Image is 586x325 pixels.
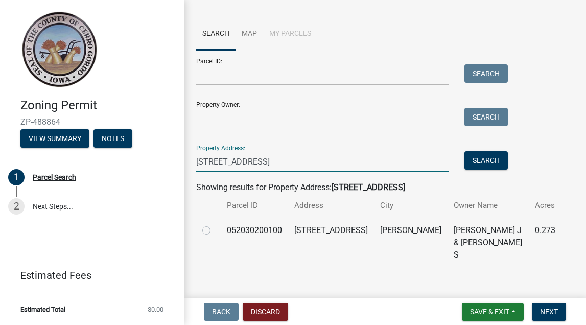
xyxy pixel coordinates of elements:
[243,303,288,321] button: Discard
[93,129,132,148] button: Notes
[332,182,405,192] strong: [STREET_ADDRESS]
[196,181,574,194] div: Showing results for Property Address:
[148,306,163,313] span: $0.00
[464,151,508,170] button: Search
[8,198,25,215] div: 2
[470,308,509,316] span: Save & Exit
[529,218,561,267] td: 0.273
[20,98,176,113] h4: Zoning Permit
[448,218,529,267] td: [PERSON_NAME] J & [PERSON_NAME] S
[212,308,230,316] span: Back
[20,306,65,313] span: Estimated Total
[33,174,76,181] div: Parcel Search
[8,265,168,286] a: Estimated Fees
[374,194,448,218] th: City
[204,303,239,321] button: Back
[374,218,448,267] td: [PERSON_NAME]
[529,194,561,218] th: Acres
[532,303,566,321] button: Next
[221,218,288,267] td: 052030200100
[20,117,163,127] span: ZP-488864
[8,169,25,185] div: 1
[288,218,374,267] td: [STREET_ADDRESS]
[462,303,524,321] button: Save & Exit
[196,18,236,51] a: Search
[20,135,89,143] wm-modal-confirm: Summary
[221,194,288,218] th: Parcel ID
[20,129,89,148] button: View Summary
[288,194,374,218] th: Address
[540,308,558,316] span: Next
[448,194,529,218] th: Owner Name
[236,18,263,51] a: Map
[464,108,508,126] button: Search
[93,135,132,143] wm-modal-confirm: Notes
[464,64,508,83] button: Search
[20,11,98,87] img: Cerro Gordo County, Iowa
